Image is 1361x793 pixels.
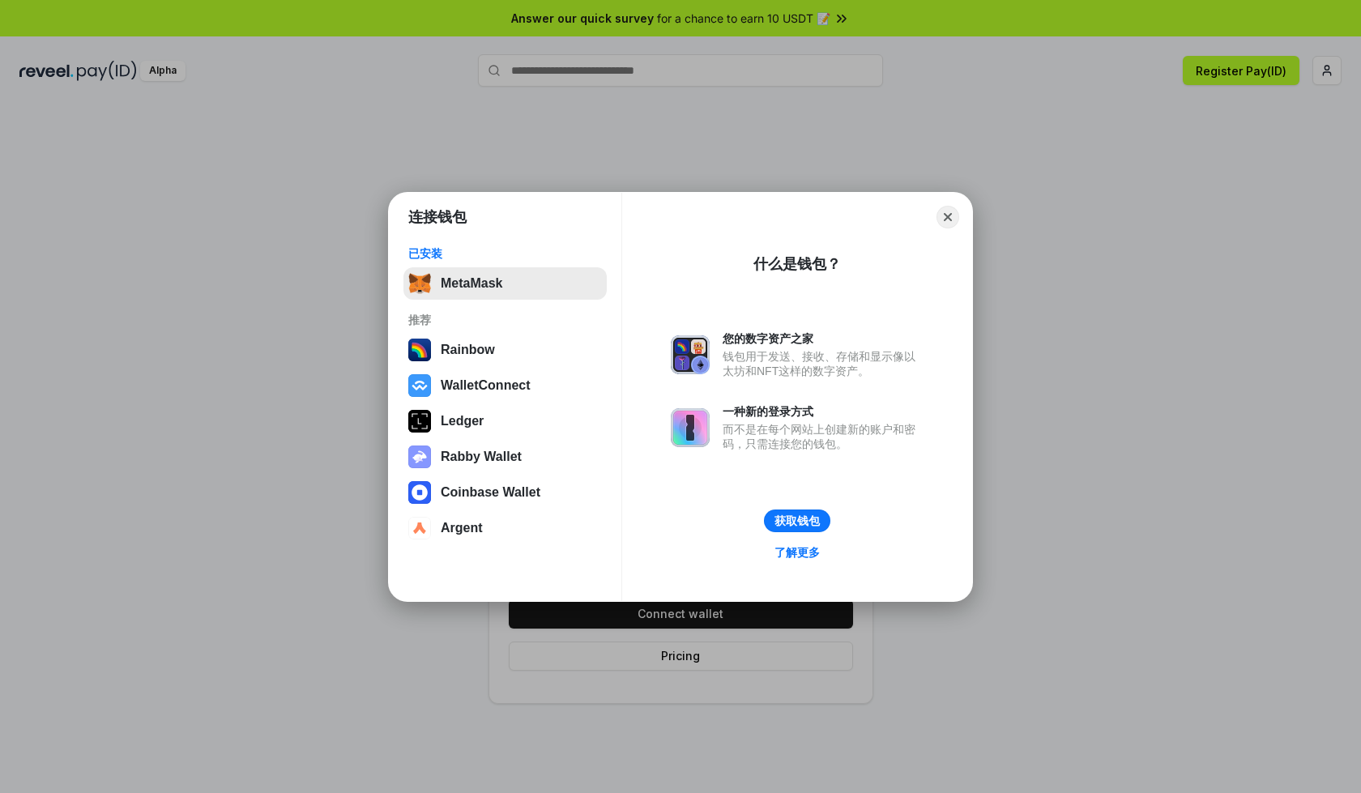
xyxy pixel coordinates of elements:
[723,404,924,419] div: 一种新的登录方式
[403,441,607,473] button: Rabby Wallet
[408,272,431,295] img: svg+xml,%3Csvg%20fill%3D%22none%22%20height%3D%2233%22%20viewBox%3D%220%200%2035%2033%22%20width%...
[403,334,607,366] button: Rainbow
[936,206,959,228] button: Close
[403,369,607,402] button: WalletConnect
[441,378,531,393] div: WalletConnect
[774,514,820,528] div: 获取钱包
[408,246,602,261] div: 已安装
[403,267,607,300] button: MetaMask
[671,408,710,447] img: svg+xml,%3Csvg%20xmlns%3D%22http%3A%2F%2Fwww.w3.org%2F2000%2Fsvg%22%20fill%3D%22none%22%20viewBox...
[774,545,820,560] div: 了解更多
[403,476,607,509] button: Coinbase Wallet
[441,414,484,428] div: Ledger
[723,331,924,346] div: 您的数字资产之家
[753,254,841,274] div: 什么是钱包？
[408,313,602,327] div: 推荐
[723,422,924,451] div: 而不是在每个网站上创建新的账户和密码，只需连接您的钱包。
[764,509,830,532] button: 获取钱包
[671,335,710,374] img: svg+xml,%3Csvg%20xmlns%3D%22http%3A%2F%2Fwww.w3.org%2F2000%2Fsvg%22%20fill%3D%22none%22%20viewBox...
[408,410,431,433] img: svg+xml,%3Csvg%20xmlns%3D%22http%3A%2F%2Fwww.w3.org%2F2000%2Fsvg%22%20width%3D%2228%22%20height%3...
[441,521,483,535] div: Argent
[408,374,431,397] img: svg+xml,%3Csvg%20width%3D%2228%22%20height%3D%2228%22%20viewBox%3D%220%200%2028%2028%22%20fill%3D...
[403,405,607,437] button: Ledger
[408,446,431,468] img: svg+xml,%3Csvg%20xmlns%3D%22http%3A%2F%2Fwww.w3.org%2F2000%2Fsvg%22%20fill%3D%22none%22%20viewBox...
[441,450,522,464] div: Rabby Wallet
[441,343,495,357] div: Rainbow
[723,349,924,378] div: 钱包用于发送、接收、存储和显示像以太坊和NFT这样的数字资产。
[441,276,502,291] div: MetaMask
[408,339,431,361] img: svg+xml,%3Csvg%20width%3D%22120%22%20height%3D%22120%22%20viewBox%3D%220%200%20120%20120%22%20fil...
[403,512,607,544] button: Argent
[441,485,540,500] div: Coinbase Wallet
[408,481,431,504] img: svg+xml,%3Csvg%20width%3D%2228%22%20height%3D%2228%22%20viewBox%3D%220%200%2028%2028%22%20fill%3D...
[765,542,830,563] a: 了解更多
[408,207,467,227] h1: 连接钱包
[408,517,431,539] img: svg+xml,%3Csvg%20width%3D%2228%22%20height%3D%2228%22%20viewBox%3D%220%200%2028%2028%22%20fill%3D...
